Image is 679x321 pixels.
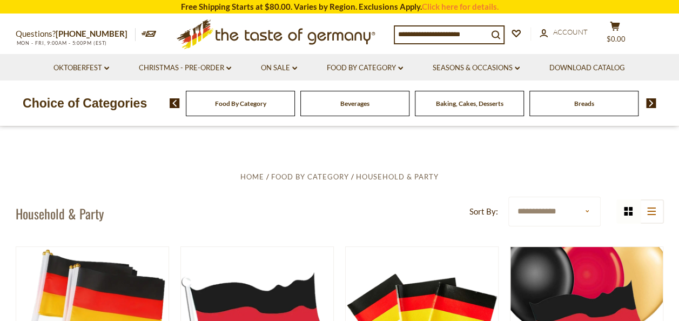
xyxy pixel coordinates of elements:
img: next arrow [646,98,656,108]
a: Food By Category [327,62,403,74]
span: $0.00 [607,35,626,43]
a: Click here for details. [422,2,499,11]
a: Seasons & Occasions [433,62,520,74]
a: On Sale [261,62,297,74]
a: Beverages [340,99,369,108]
label: Sort By: [469,205,498,218]
img: previous arrow [170,98,180,108]
a: Account [540,26,588,38]
a: Food By Category [215,99,266,108]
a: Home [240,172,264,181]
a: Breads [574,99,594,108]
a: Oktoberfest [53,62,109,74]
p: Questions? [16,27,136,41]
a: Food By Category [271,172,349,181]
h1: Household & Party [16,205,104,222]
a: [PHONE_NUMBER] [56,29,127,38]
a: Household & Party [356,172,439,181]
span: Account [553,28,588,36]
a: Download Catalog [549,62,625,74]
a: Baking, Cakes, Desserts [436,99,503,108]
span: MON - FRI, 9:00AM - 5:00PM (EST) [16,40,107,46]
a: Christmas - PRE-ORDER [139,62,231,74]
button: $0.00 [599,21,631,48]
